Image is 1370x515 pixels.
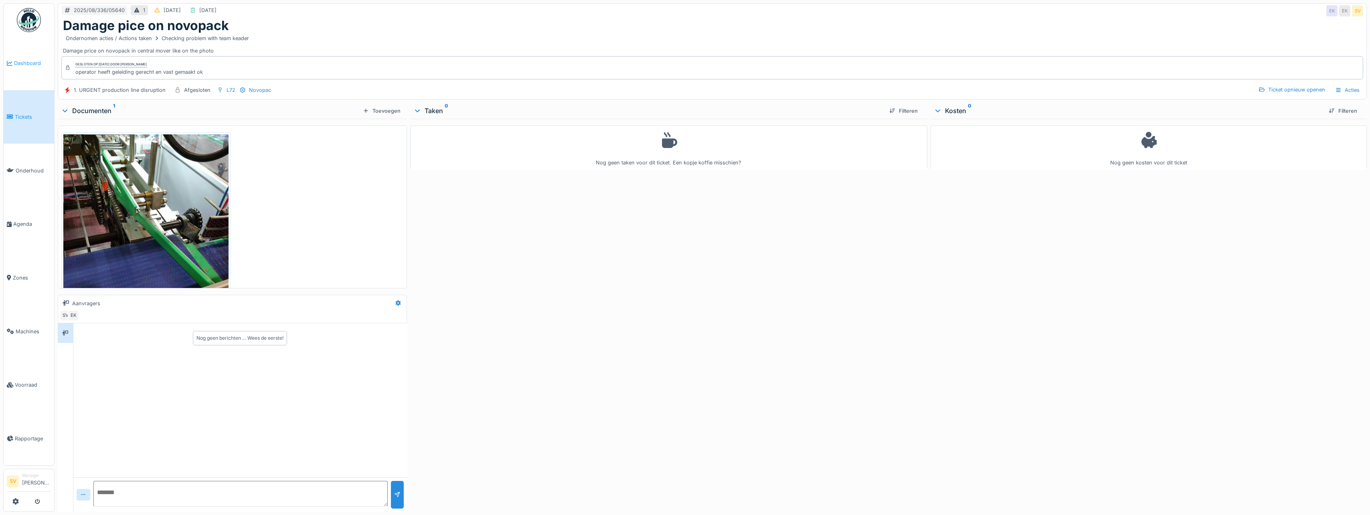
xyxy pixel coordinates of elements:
a: Agenda [4,197,54,251]
div: SV [1352,5,1363,16]
div: Toevoegen [360,105,404,116]
div: EK [68,310,79,321]
div: [DATE] [164,6,181,14]
div: EK [1339,5,1350,16]
div: Documenten [61,106,360,116]
div: Gesloten op [DATE] door [PERSON_NAME] [75,62,147,67]
div: EK [1326,5,1338,16]
div: Acties [1332,84,1363,96]
div: Filteren [886,105,921,116]
li: [PERSON_NAME] [22,472,51,490]
sup: 1 [113,106,115,116]
span: Rapportage [15,435,51,442]
div: operator heeft geleiding gerecht en vast gemaakt ok [75,68,203,76]
sup: 0 [445,106,448,116]
img: o7dk422g3wqmnhad77272ev05ypj [63,134,229,355]
h1: Damage pice on novopack [63,18,229,33]
a: Zones [4,251,54,305]
span: Onderhoud [16,167,51,174]
span: Zones [13,274,51,282]
div: Afgesloten [184,86,210,94]
span: Machines [16,328,51,335]
div: Filteren [1325,105,1360,116]
div: 1 [143,6,145,14]
span: Dashboard [14,59,51,67]
div: Manager [22,472,51,479]
span: Tickets [15,113,51,121]
div: [DATE] [199,6,217,14]
div: Damage price on novopack in central mover like on the photo [63,33,1362,54]
a: Machines [4,304,54,358]
a: Onderhoud [4,144,54,197]
a: Dashboard [4,36,54,90]
a: SV Manager[PERSON_NAME] [7,472,51,492]
li: SV [7,475,19,487]
a: Tickets [4,90,54,144]
div: Aanvragers [72,300,100,307]
div: 2025/08/336/05640 [74,6,125,14]
div: L72 [227,86,235,94]
a: Rapportage [4,412,54,466]
span: Voorraad [15,381,51,389]
div: Taken [413,106,883,116]
div: Ticket opnieuw openen [1255,84,1328,95]
div: Nog geen berichten … Wees de eerste! [196,335,283,342]
div: Ondernomen acties / Actions taken Checking problem with team keader [66,34,249,42]
a: Voorraad [4,358,54,412]
img: Badge_color-CXgf-gQk.svg [17,8,41,32]
div: Nog geen kosten voor dit ticket [936,129,1362,166]
div: SV [60,310,71,321]
div: 1. URGENT production line disruption [74,86,166,94]
div: Novopac [249,86,271,94]
sup: 0 [968,106,971,116]
span: Agenda [13,220,51,228]
div: Kosten [934,106,1322,116]
div: Nog geen taken voor dit ticket. Een kopje koffie misschien? [415,129,922,166]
